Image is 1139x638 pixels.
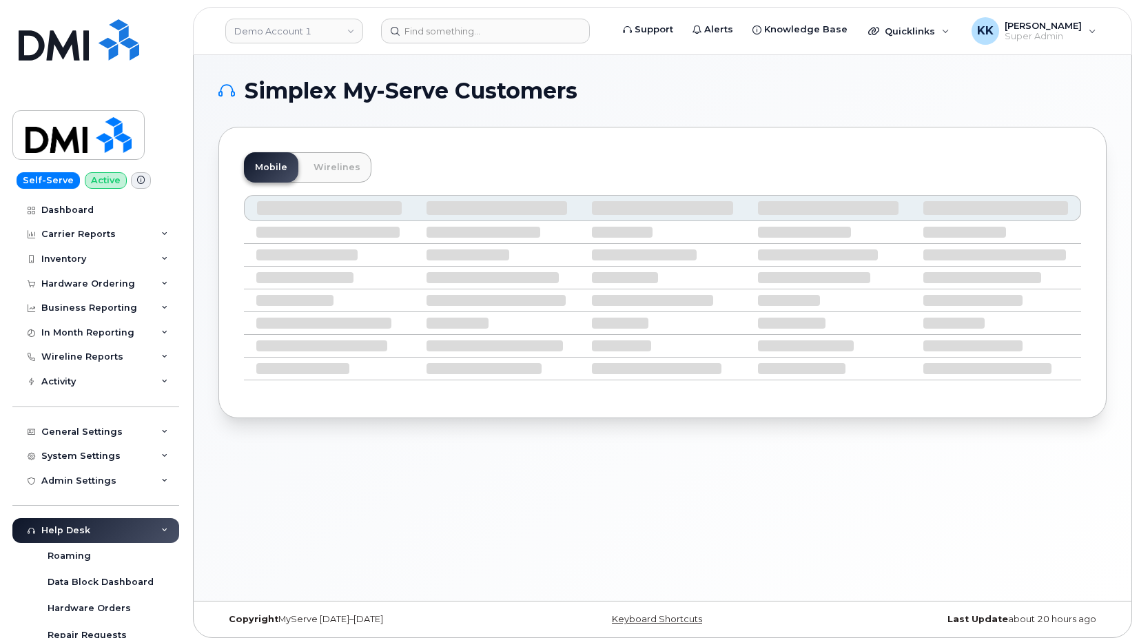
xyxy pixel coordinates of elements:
[218,614,515,625] div: MyServe [DATE]–[DATE]
[947,614,1008,624] strong: Last Update
[245,81,577,101] span: Simplex My-Serve Customers
[244,152,298,183] a: Mobile
[229,614,278,624] strong: Copyright
[302,152,371,183] a: Wirelines
[810,614,1107,625] div: about 20 hours ago
[612,614,702,624] a: Keyboard Shortcuts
